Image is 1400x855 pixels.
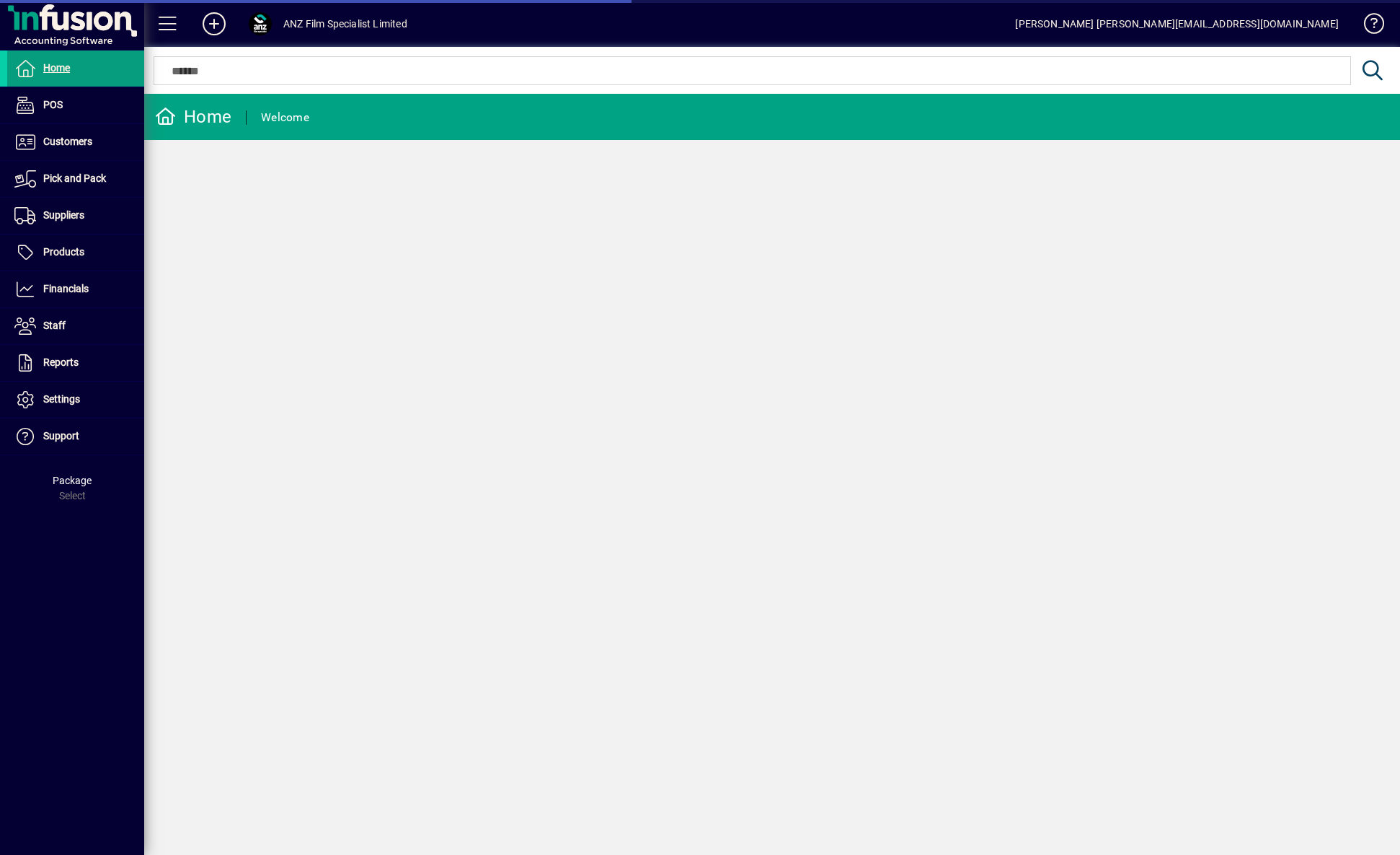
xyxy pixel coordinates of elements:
div: ANZ Film Specialist Limited [283,12,407,35]
span: Home [43,62,70,74]
a: Pick and Pack [7,161,144,197]
span: Package [53,475,92,486]
a: Settings [7,382,144,418]
button: Profile [237,11,283,37]
a: Products [7,234,144,271]
a: Suppliers [7,198,144,234]
span: Reports [43,356,79,368]
span: Settings [43,393,80,405]
a: Customers [7,124,144,160]
span: POS [43,99,63,110]
span: Customers [43,136,92,147]
span: Support [43,430,79,442]
span: Staff [43,320,66,331]
div: Welcome [261,106,309,129]
a: Reports [7,345,144,381]
span: Suppliers [43,209,84,221]
span: Products [43,246,84,258]
div: Home [155,105,231,128]
a: Staff [7,308,144,344]
span: Pick and Pack [43,172,106,184]
a: Financials [7,271,144,307]
div: [PERSON_NAME] [PERSON_NAME][EMAIL_ADDRESS][DOMAIN_NAME] [1015,12,1339,35]
button: Add [191,11,237,37]
span: Financials [43,283,89,294]
a: Support [7,418,144,455]
a: POS [7,87,144,123]
a: Knowledge Base [1353,3,1382,50]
